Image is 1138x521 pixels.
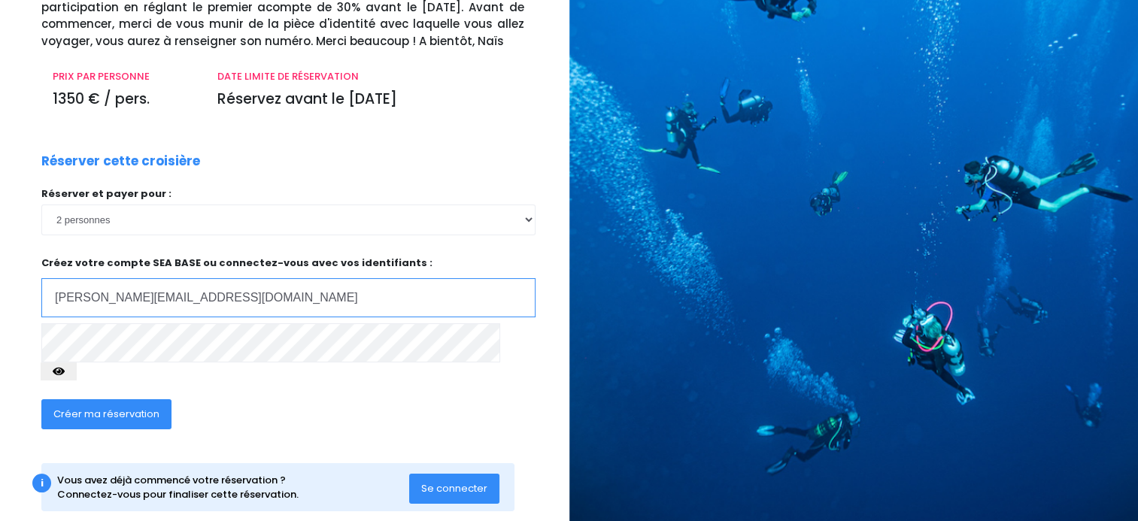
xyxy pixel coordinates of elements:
[41,186,536,201] p: Réserver et payer pour :
[409,474,499,504] button: Se connecter
[41,278,536,317] input: Adresse email
[53,407,159,421] span: Créer ma réservation
[409,481,499,494] a: Se connecter
[217,89,524,111] p: Réservez avant le [DATE]
[53,69,195,84] p: PRIX PAR PERSONNE
[57,473,409,502] div: Vous avez déjà commencé votre réservation ? Connectez-vous pour finaliser cette réservation.
[217,69,524,84] p: DATE LIMITE DE RÉSERVATION
[53,89,195,111] p: 1350 € / pers.
[32,474,51,492] div: i
[41,399,171,429] button: Créer ma réservation
[41,256,536,318] p: Créez votre compte SEA BASE ou connectez-vous avec vos identifiants :
[421,481,487,495] span: Se connecter
[41,152,200,171] p: Réserver cette croisière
